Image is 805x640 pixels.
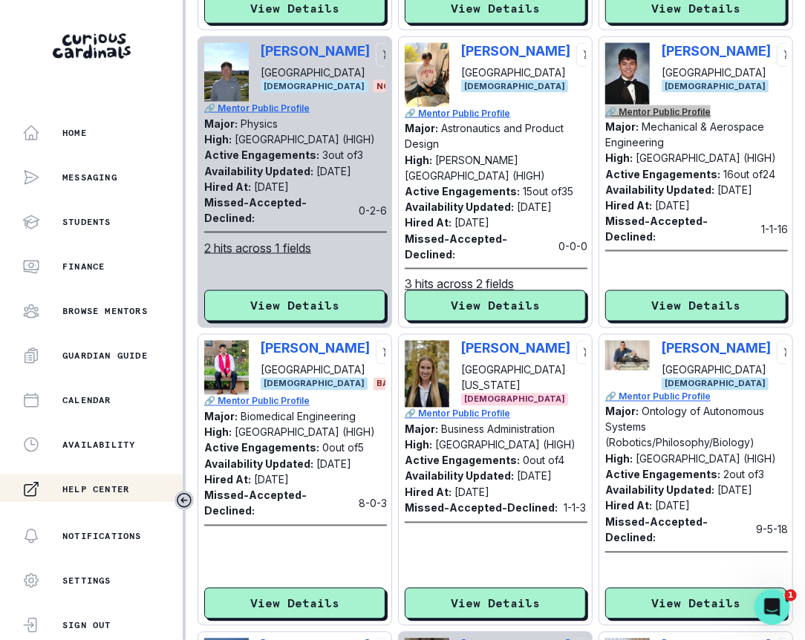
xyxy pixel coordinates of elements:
[517,470,552,483] p: [DATE]
[204,488,353,519] p: Missed-Accepted-Declined:
[235,426,375,439] p: [GEOGRAPHIC_DATA] (HIGH)
[454,216,489,229] p: [DATE]
[204,102,387,115] p: 🔗 Mentor Public Profile
[376,43,400,67] button: cart
[62,619,111,631] p: Sign Out
[62,394,111,406] p: Calendar
[723,468,764,481] p: 2 out of 3
[261,362,370,378] p: [GEOGRAPHIC_DATA]
[62,350,148,362] p: Guardian Guide
[461,362,570,394] p: [GEOGRAPHIC_DATA][US_STATE]
[558,238,587,254] p: 0 - 0 - 0
[662,65,771,80] p: [GEOGRAPHIC_DATA]
[605,213,755,244] p: Missed-Accepted-Declined:
[605,120,764,148] p: Mechanical & Aerospace Engineering
[605,484,714,497] p: Availability Updated:
[717,183,752,196] p: [DATE]
[454,486,489,499] p: [DATE]
[405,43,449,107] img: Picture of Skye Horiguchi
[235,133,375,146] p: [GEOGRAPHIC_DATA] (HIGH)
[204,411,238,423] p: Major:
[636,453,776,466] p: [GEOGRAPHIC_DATA] (HIGH)
[564,500,586,516] p: 1 - 1 - 3
[53,33,131,59] img: Curious Cardinals Logo
[204,442,319,454] p: Active Engagements:
[405,275,514,293] u: 3 hits across 2 fields
[461,394,568,406] span: [DEMOGRAPHIC_DATA]
[405,454,520,467] p: Active Engagements:
[62,305,148,317] p: Browse Mentors
[261,43,370,59] p: [PERSON_NAME]
[605,405,639,418] p: Major:
[204,133,232,146] p: High:
[405,154,432,166] p: High:
[523,454,564,467] p: 0 out of 4
[254,474,289,486] p: [DATE]
[359,496,387,512] p: 8 - 0 - 3
[204,474,251,486] p: Hired At:
[405,231,553,262] p: Missed-Accepted-Declined:
[441,423,555,436] p: Business Administration
[204,195,353,226] p: Missed-Accepted-Declined:
[62,530,142,542] p: Notifications
[62,261,105,272] p: Finance
[204,117,238,130] p: Major:
[261,65,370,80] p: [GEOGRAPHIC_DATA]
[605,405,764,449] p: Ontology of Autonomous Systems (Robotics/Philosophy/Biology)
[605,43,650,105] img: Picture of Youssef Abdelhalim
[204,180,251,193] p: Hired At:
[405,423,438,436] p: Major:
[254,180,289,193] p: [DATE]
[204,395,387,408] p: 🔗 Mentor Public Profile
[605,120,639,133] p: Major:
[662,378,769,391] span: [DEMOGRAPHIC_DATA]
[717,484,752,497] p: [DATE]
[655,500,690,512] p: [DATE]
[605,105,788,119] a: 🔗 Mentor Public Profile
[636,151,776,164] p: [GEOGRAPHIC_DATA] (HIGH)
[461,80,568,93] span: [DEMOGRAPHIC_DATA]
[517,200,552,213] p: [DATE]
[374,378,440,391] span: BAD MENTOR
[359,203,387,218] p: 0 - 2 - 6
[204,239,311,257] u: 2 hits across 1 fields
[605,341,650,370] img: Picture of Henry Cerbone
[662,341,771,356] p: [PERSON_NAME]
[576,43,600,67] button: cart
[405,200,514,213] p: Availability Updated:
[204,290,385,321] button: View Details
[204,43,249,102] img: Picture of Jerry Li
[662,362,771,378] p: [GEOGRAPHIC_DATA]
[405,185,520,197] p: Active Engagements:
[605,500,652,512] p: Hired At:
[755,590,790,625] iframe: Intercom live chat
[261,341,370,356] p: [PERSON_NAME]
[316,458,351,471] p: [DATE]
[175,491,194,510] button: Toggle sidebar
[204,341,249,395] img: Picture of Omeed Miraftab-Salo
[204,165,313,177] p: Availability Updated:
[322,442,364,454] p: 0 out of 5
[241,117,278,130] p: Physics
[435,439,576,451] p: [GEOGRAPHIC_DATA] (HIGH)
[655,199,690,212] p: [DATE]
[405,290,586,321] button: View Details
[405,486,452,499] p: Hired At:
[241,411,356,423] p: Biomedical Engineering
[461,341,570,356] p: [PERSON_NAME]
[405,588,586,619] button: View Details
[204,148,319,161] p: Active Engagements:
[605,168,720,180] p: Active Engagements:
[461,43,570,59] p: [PERSON_NAME]
[405,408,587,421] a: 🔗 Mentor Public Profile
[204,458,313,471] p: Availability Updated:
[405,439,432,451] p: High:
[405,154,545,182] p: [PERSON_NAME][GEOGRAPHIC_DATA] (HIGH)
[605,515,750,546] p: Missed-Accepted-Declined:
[605,183,714,196] p: Availability Updated:
[605,391,788,404] p: 🔗 Mentor Public Profile
[662,80,769,93] span: [DEMOGRAPHIC_DATA]
[405,122,564,150] p: Astronautics and Product Design
[62,216,111,228] p: Students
